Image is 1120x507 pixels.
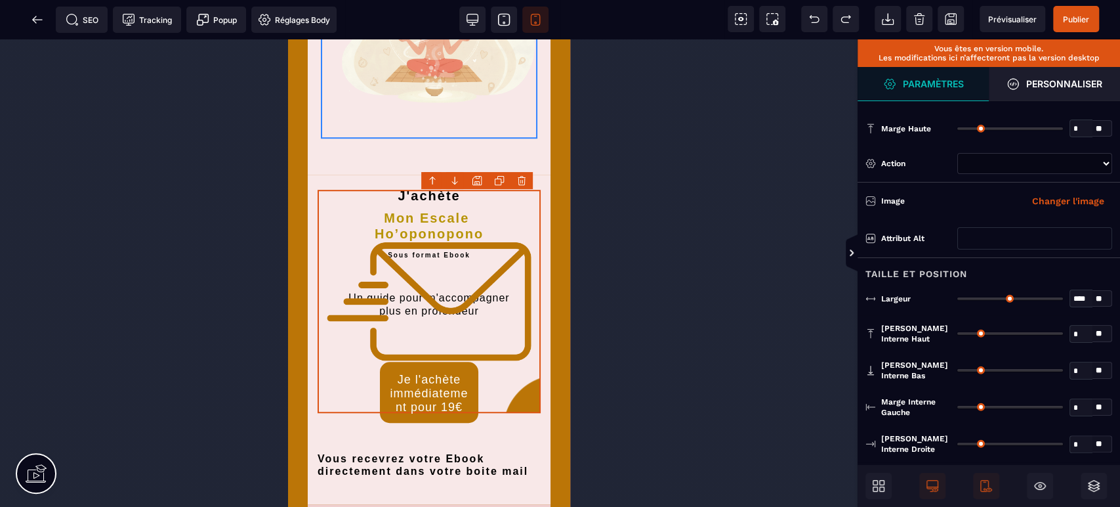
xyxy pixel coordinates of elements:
[881,157,951,170] div: Action
[906,6,932,32] span: Nettoyage
[1024,190,1112,211] button: Changer l'image
[858,257,1120,282] div: Taille et position
[881,397,951,418] span: Marge interne gauche
[833,6,859,32] span: Rétablir
[881,232,951,245] div: Attribut alt
[864,53,1113,62] p: Les modifications ici n’affecteront pas la version desktop
[865,473,892,499] span: Ouvrir les blocs
[903,79,964,89] strong: Paramètres
[92,322,190,384] button: Je l'achète immédiatement pour 19€
[186,7,246,33] span: Créer une alerte modale
[56,7,108,33] span: Métadata SEO
[1063,14,1089,24] span: Publier
[43,119,239,164] h2: J'achète
[1027,473,1053,499] span: Masquer le bloc
[875,6,901,32] span: Importer
[881,323,951,344] span: [PERSON_NAME] interne haut
[251,7,337,33] span: Favicon
[881,194,997,208] div: Image
[864,44,1113,53] p: Vous êtes en version mobile.
[938,6,964,32] span: Enregistrer
[973,473,999,499] span: Afficher le mobile
[66,13,98,26] span: SEO
[522,7,549,33] span: Voir mobile
[30,150,253,374] img: 7770039329ea2a7073a6e12a81ec41d7_email-7979298-BB7507.png
[858,234,871,273] span: Afficher les vues
[1081,473,1107,499] span: Ouvrir les calques
[881,433,951,454] span: [PERSON_NAME] interne droite
[1053,6,1099,32] span: Enregistrer le contenu
[881,123,931,134] span: Marge haute
[980,6,1045,32] span: Aperçu
[24,7,51,33] span: Retour
[858,67,989,101] span: Ouvrir le gestionnaire de styles
[491,7,517,33] span: Voir tablette
[122,13,172,26] span: Tracking
[881,294,911,304] span: Largeur
[728,6,754,32] span: Voir les composants
[988,14,1037,24] span: Prévisualiser
[759,6,785,32] span: Capture d'écran
[113,7,181,33] span: Code de suivi
[459,7,486,33] span: Voir bureau
[919,473,945,499] span: Afficher le desktop
[1026,79,1102,89] strong: Personnaliser
[196,13,237,26] span: Popup
[881,360,951,381] span: [PERSON_NAME] interne bas
[258,13,330,26] span: Réglages Body
[989,67,1120,101] span: Ouvrir le gestionnaire de styles
[801,6,827,32] span: Défaire
[30,412,253,438] div: Vous recevrez votre Ebook directement dans votre boite mail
